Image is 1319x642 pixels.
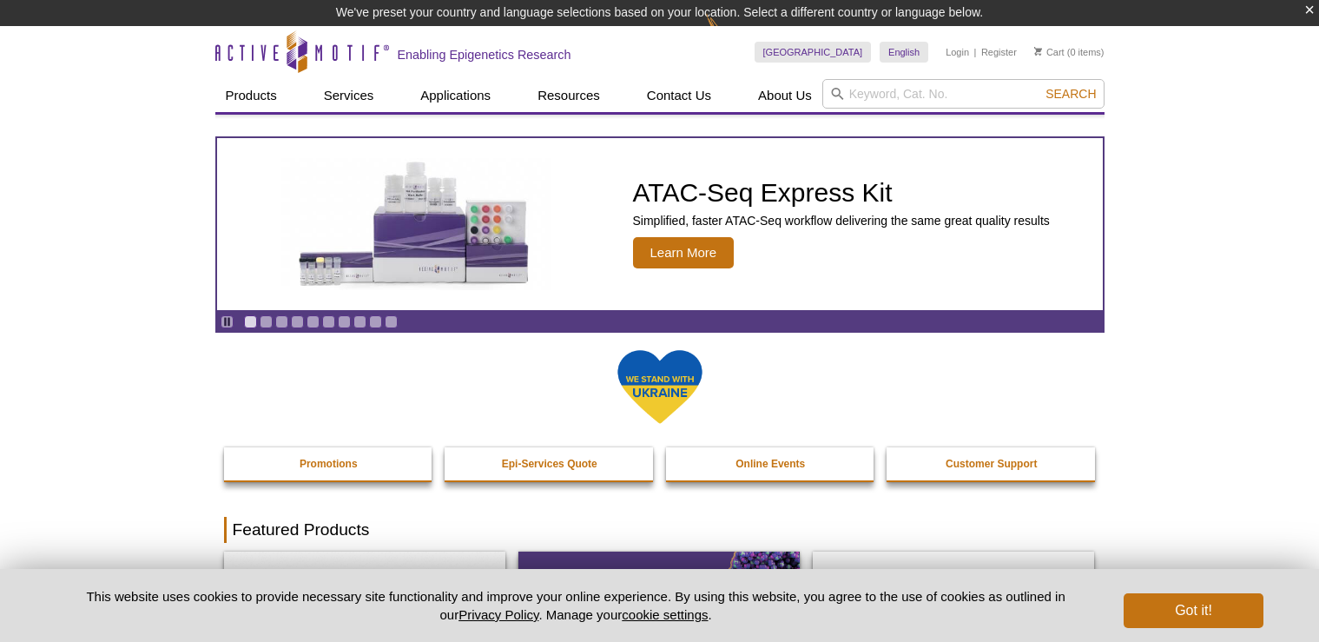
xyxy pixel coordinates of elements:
[224,447,434,480] a: Promotions
[880,42,928,63] a: English
[666,447,876,480] a: Online Events
[974,42,977,63] li: |
[946,458,1037,470] strong: Customer Support
[260,315,273,328] a: Go to slide 2
[1034,47,1042,56] img: Your Cart
[755,42,872,63] a: [GEOGRAPHIC_DATA]
[633,180,1050,206] h2: ATAC-Seq Express Kit
[410,79,501,112] a: Applications
[322,315,335,328] a: Go to slide 6
[56,587,1096,624] p: This website uses cookies to provide necessary site functionality and improve your online experie...
[300,458,358,470] strong: Promotions
[748,79,822,112] a: About Us
[275,315,288,328] a: Go to slide 3
[502,458,597,470] strong: Epi-Services Quote
[1124,593,1263,628] button: Got it!
[291,315,304,328] a: Go to slide 4
[398,47,571,63] h2: Enabling Epigenetics Research
[224,517,1096,543] h2: Featured Products
[221,315,234,328] a: Toggle autoplay
[353,315,366,328] a: Go to slide 8
[338,315,351,328] a: Go to slide 7
[946,46,969,58] a: Login
[385,315,398,328] a: Go to slide 10
[527,79,610,112] a: Resources
[1034,46,1065,58] a: Cart
[735,458,805,470] strong: Online Events
[822,79,1105,109] input: Keyword, Cat. No.
[887,447,1097,480] a: Customer Support
[313,79,385,112] a: Services
[636,79,722,112] a: Contact Us
[633,237,735,268] span: Learn More
[1034,42,1105,63] li: (0 items)
[706,13,752,54] img: Change Here
[617,348,703,426] img: We Stand With Ukraine
[445,447,655,480] a: Epi-Services Quote
[1040,86,1101,102] button: Search
[633,213,1050,228] p: Simplified, faster ATAC-Seq workflow delivering the same great quality results
[273,158,559,290] img: ATAC-Seq Express Kit
[244,315,257,328] a: Go to slide 1
[622,607,708,622] button: cookie settings
[1045,87,1096,101] span: Search
[307,315,320,328] a: Go to slide 5
[981,46,1017,58] a: Register
[217,138,1103,310] a: ATAC-Seq Express Kit ATAC-Seq Express Kit Simplified, faster ATAC-Seq workflow delivering the sam...
[458,607,538,622] a: Privacy Policy
[215,79,287,112] a: Products
[217,138,1103,310] article: ATAC-Seq Express Kit
[369,315,382,328] a: Go to slide 9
